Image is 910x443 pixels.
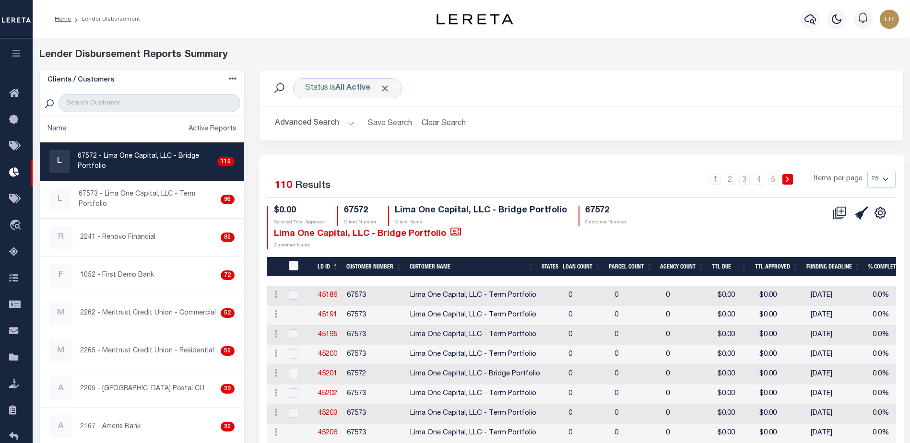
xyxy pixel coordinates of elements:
button: Save Search [362,114,418,133]
td: 0 [611,385,662,404]
div: Name [47,124,66,135]
a: 45202 [318,390,337,397]
img: logo-dark.svg [437,14,513,24]
span: 110 [275,181,292,191]
td: 0 [565,385,611,404]
h4: Lima One Capital, LLC - Bridge Portfolio [395,206,567,216]
td: [DATE] [807,286,869,306]
a: 45186 [318,292,337,299]
td: [DATE] [807,306,869,326]
button: Advanced Search [275,114,355,133]
a: 1 [710,174,721,185]
p: Client Number [344,219,377,226]
a: 2 [725,174,735,185]
a: M2265 - Meritrust Credit Union - Residential50 [40,332,244,370]
div: M [49,339,72,362]
th: States [538,257,559,277]
div: Lender Disbursement Reports Summary [39,48,904,62]
td: 0 [565,306,611,326]
a: Home [55,16,71,22]
a: 45191 [318,312,337,318]
th: Ttl Due: activate to sort column ascending [708,257,751,277]
td: [DATE] [807,345,869,365]
span: Items per page [814,174,863,185]
a: 5 [768,174,779,185]
div: Active Reports [189,124,236,135]
td: $0.00 [756,306,807,326]
td: 67573 [343,286,406,306]
div: F [49,264,72,287]
th: Agency Count: activate to sort column ascending [656,257,708,277]
div: 50 [221,346,234,356]
h4: Lima One Capital, LLC - Bridge Portfolio [274,226,461,239]
img: svg+xml;base64,PHN2ZyB4bWxucz0iaHR0cDovL3d3dy53My5vcmcvMjAwMC9zdmciIHBvaW50ZXItZXZlbnRzPSJub25lIi... [880,10,899,29]
a: 45203 [318,410,337,417]
h5: Clients / Customers [47,76,114,84]
p: Selected Total Approved [274,219,326,226]
td: [DATE] [807,385,869,404]
p: Customer Name [274,242,461,249]
div: 39 [221,384,234,394]
td: Lima One Capital, LLC - Term Portfolio [406,306,544,326]
td: 0 [611,345,662,365]
td: [DATE] [807,365,869,385]
b: All Active [335,84,370,92]
div: A [49,415,72,438]
h4: 67572 [344,206,377,216]
a: L67573 - Lima One Capital, LLC - Term Portfolio96 [40,181,244,218]
div: L [49,188,71,211]
td: $0.00 [756,345,807,365]
td: 0 [611,326,662,345]
p: 2241 - Renovo Financial [80,233,155,243]
td: 0 [662,306,714,326]
td: 0 [611,286,662,306]
p: 67572 - Lima One Capital, LLC - Bridge Portfolio [78,152,214,172]
span: Click to Remove [380,83,390,93]
td: 0 [565,345,611,365]
a: F1052 - First Demo Bank72 [40,256,244,294]
td: 67573 [343,326,406,345]
td: [DATE] [807,326,869,345]
div: 80 [221,233,234,242]
td: 0 [662,286,714,306]
td: 0 [565,404,611,424]
p: 2262 - Meritrust Credit Union - Commercial [80,308,216,318]
td: Lima One Capital, LLC - Term Portfolio [406,404,544,424]
td: 67573 [343,345,406,365]
td: Lima One Capital, LLC - Term Portfolio [406,385,544,404]
td: $0.00 [756,286,807,306]
a: 4 [754,174,764,185]
div: R [49,226,72,249]
a: 45200 [318,351,337,358]
td: 67573 [343,404,406,424]
i: travel_explore [9,220,24,232]
td: $0.00 [714,365,756,385]
div: 72 [221,270,234,280]
a: M2262 - Meritrust Credit Union - Commercial52 [40,294,244,332]
p: 1052 - First Demo Bank [80,270,154,280]
p: 2167 - Ameris Bank [80,422,141,432]
td: [DATE] [807,404,869,424]
td: $0.00 [714,306,756,326]
div: L [49,150,70,173]
td: 67572 [343,365,406,385]
th: Ttl Approved: activate to sort column ascending [751,257,803,277]
td: 0 [611,404,662,424]
td: Lima One Capital, LLC - Bridge Portfolio [406,365,544,385]
th: Loan Count: activate to sort column ascending [559,257,605,277]
td: $0.00 [756,365,807,385]
td: Lima One Capital, LLC - Term Portfolio [406,286,544,306]
p: Customer Number [585,219,626,226]
p: 2205 - [GEOGRAPHIC_DATA] Postal CU [80,384,204,394]
td: $0.00 [756,326,807,345]
h4: $0.00 [274,206,326,216]
a: 45206 [318,430,337,436]
td: 0 [662,326,714,345]
td: $0.00 [714,404,756,424]
th: Parcel Count: activate to sort column ascending [605,257,656,277]
div: A [49,377,72,400]
td: $0.00 [714,326,756,345]
td: 0 [565,365,611,385]
td: 67573 [343,385,406,404]
td: 0 [565,286,611,306]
